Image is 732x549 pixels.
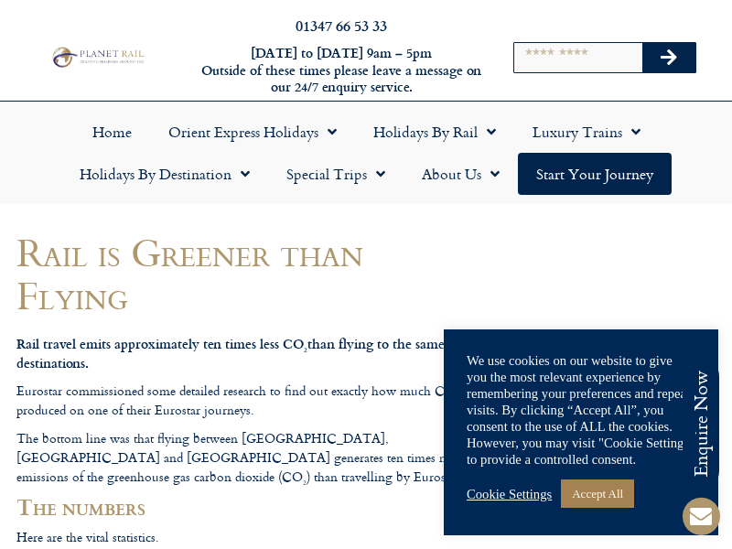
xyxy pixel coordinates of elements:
[467,352,695,468] div: We use cookies on our website to give you the most relevant experience by remembering your prefer...
[61,153,268,195] a: Holidays by Destination
[296,15,387,36] a: 01347 66 53 33
[514,111,659,153] a: Luxury Trains
[48,45,146,69] img: Planet Rail Train Holidays Logo
[150,111,355,153] a: Orient Express Holidays
[355,111,514,153] a: Holidays by Rail
[268,153,404,195] a: Special Trips
[404,153,518,195] a: About Us
[9,111,723,195] nav: Menu
[642,43,695,72] button: Search
[467,486,552,502] a: Cookie Settings
[561,479,634,508] a: Accept All
[74,111,150,153] a: Home
[518,153,672,195] a: Start your Journey
[199,45,483,96] h6: [DATE] to [DATE] 9am – 5pm Outside of these times please leave a message on our 24/7 enquiry serv...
